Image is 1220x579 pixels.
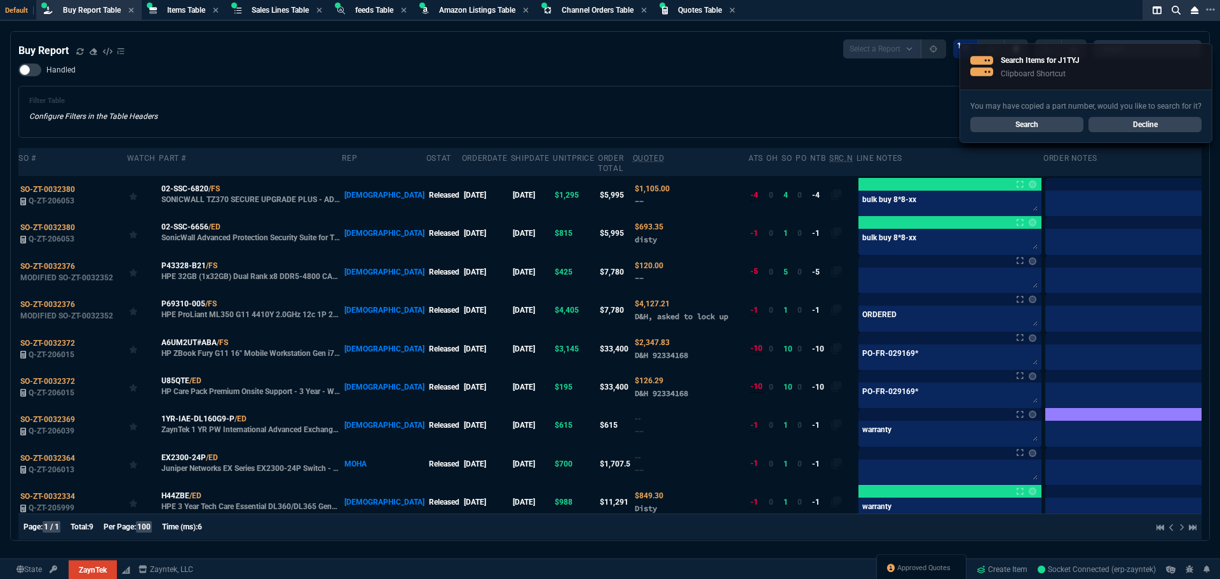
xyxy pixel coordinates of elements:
[553,406,598,444] td: $615
[355,6,393,15] span: feeds Table
[635,299,670,308] span: Quoted Cost
[750,458,758,470] div: -1
[810,329,829,367] td: -10
[129,301,157,319] div: Add to Watchlist
[167,6,205,15] span: Items Table
[635,311,728,321] span: D&H, asked to lock up
[161,386,341,397] p: HP Care Pack Premium Onsite Support - 3 Year - Warranty
[159,153,186,163] div: Part #
[29,503,74,512] span: Q-ZT-205999
[797,268,802,276] span: 0
[161,260,206,271] span: P43328-B21
[161,425,341,435] p: ZaynTek 1 YR PW International Advanced Exchange DL160 G9
[206,260,217,271] a: /FS
[234,413,247,425] a: /ED
[426,368,462,406] td: Released
[782,368,796,406] td: 10
[161,348,341,358] p: HP ZBook Fury G11 16" Mobile Workstation Gen i7-13850HX 32GB 1TB
[1167,3,1186,18] nx-icon: Search
[5,6,34,15] span: Default
[598,444,632,482] td: $1,707.5
[426,176,462,214] td: Released
[553,153,594,163] div: unitPrice
[161,452,206,463] span: EX2300-24P
[635,222,663,231] span: Quoted Cost
[213,6,219,16] nx-icon: Close Tab
[635,184,670,193] span: Quoted Cost
[342,214,426,252] td: [DEMOGRAPHIC_DATA]
[635,414,641,423] span: Quoted Cost
[511,406,553,444] td: [DATE]
[159,406,342,444] td: ZaynTek 1 YR PW International Advanced Exchange DL160 G9
[13,564,46,575] a: Global State
[462,406,511,444] td: [DATE]
[769,383,773,392] span: 0
[206,452,218,463] a: /ED
[439,6,515,15] span: Amazon Listings Table
[810,291,829,329] td: -1
[159,483,342,521] td: HPE 3 Year Tech Care Essential DL360/DL365 Gen11 Smart Choice Service 24x7
[127,153,156,163] div: Watch
[46,564,61,575] a: API TOKEN
[426,291,462,329] td: Released
[797,498,802,507] span: 0
[401,6,407,16] nx-icon: Close Tab
[635,465,644,475] span: --
[20,273,113,282] span: MODIFIED SO-ZT-0032352
[129,340,157,358] div: Add to Watchlist
[161,221,208,233] span: 02-SSC-6656
[462,176,511,214] td: [DATE]
[553,368,598,406] td: $195
[20,300,75,309] span: SO-ZT-0032376
[797,344,802,353] span: 0
[750,419,758,432] div: -1
[159,291,342,329] td: HPE ProLiant ML350 G11 4410Y 2.0GHz 12c 1P 2x32GB‑R 8SFF MR408i‑o 2x480GB SSD 2x800W PS NA
[129,378,157,396] div: Add to Watchlist
[511,253,553,291] td: [DATE]
[159,368,342,406] td: HP Care Pack Premium Onsite Support - 3 Year - Warranty
[553,483,598,521] td: $988
[782,406,796,444] td: 1
[129,263,157,281] div: Add to Watchlist
[553,329,598,367] td: $3,145
[159,444,342,482] td: Juniper Networks EX Series EX2300-24P Switch - L3 - managed - 24 x 10/100/1000 (PoE+)
[769,229,773,238] span: 0
[129,224,157,242] div: Add to Watchlist
[342,329,426,367] td: [DEMOGRAPHIC_DATA]
[810,153,826,163] div: NTB
[511,444,553,482] td: [DATE]
[750,304,758,317] div: -1
[769,421,773,430] span: 0
[462,291,511,329] td: [DATE]
[129,416,157,434] div: Add to Watchlist
[135,564,197,575] a: msbcCompanyName
[511,483,553,521] td: [DATE]
[20,492,75,501] span: SO-ZT-0032334
[810,253,829,291] td: -5
[136,522,152,533] span: 100
[161,490,189,501] span: H44ZBE
[426,406,462,444] td: Released
[29,426,74,435] span: Q-ZT-206039
[750,189,758,201] div: -4
[20,185,75,194] span: SO-ZT-0032380
[635,453,641,462] span: Quoted Cost
[635,503,657,513] span: Disty
[750,343,762,355] div: -10
[635,426,644,436] span: --
[161,194,341,205] p: SONICWALL TZ370 SECURE UPGRADE PLUS - ADVANCED EDITION 2YR
[129,455,157,473] div: Add to Watchlist
[553,253,598,291] td: $425
[769,344,773,353] span: 0
[810,444,829,482] td: -1
[20,415,75,424] span: SO-ZT-0032369
[426,329,462,367] td: Released
[635,350,688,360] span: D&H 92334168
[782,291,796,329] td: 1
[198,523,202,532] span: 6
[511,291,553,329] td: [DATE]
[635,338,670,347] span: Quoted Cost
[128,6,134,16] nx-icon: Close Tab
[897,563,951,573] span: Approved Quotes
[89,523,93,532] span: 9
